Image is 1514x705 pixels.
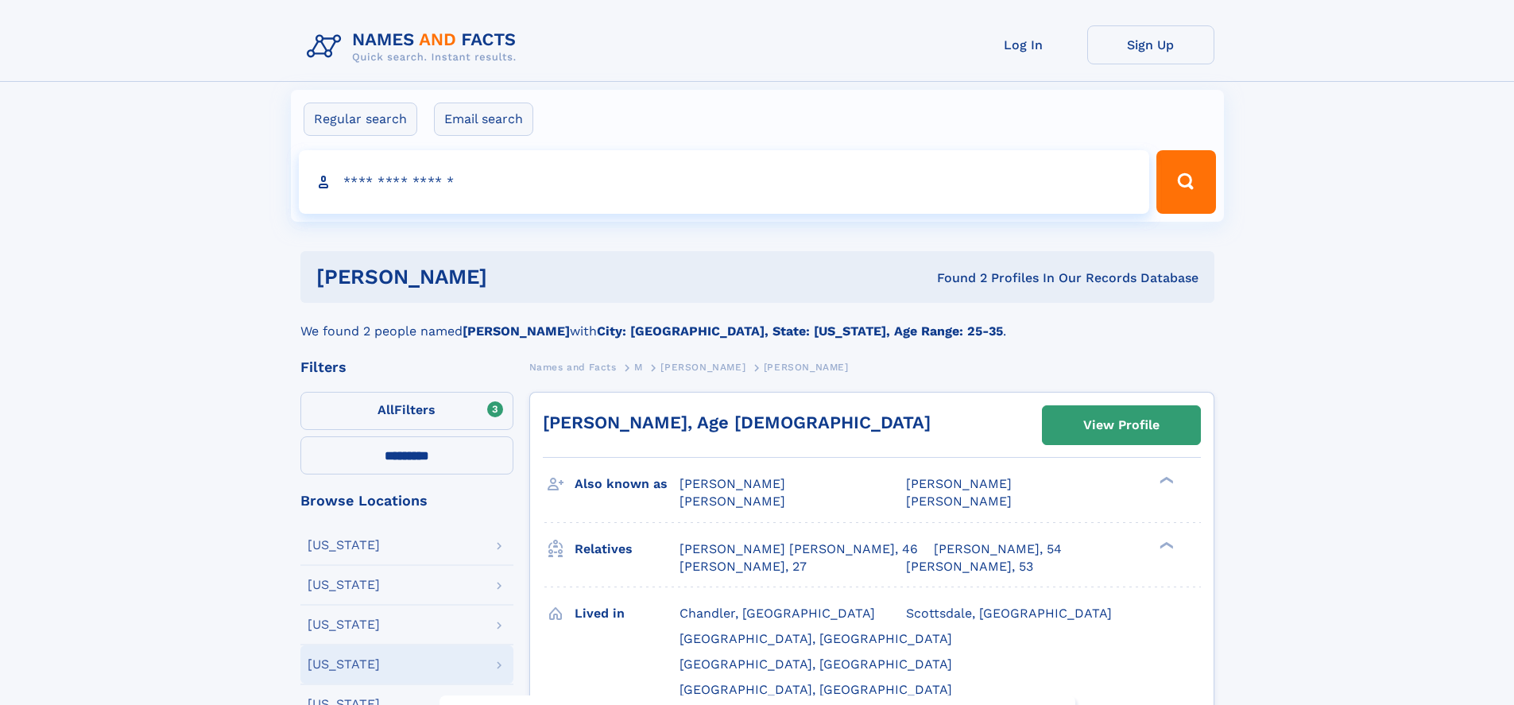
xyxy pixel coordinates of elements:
div: [US_STATE] [308,579,380,591]
span: [GEOGRAPHIC_DATA], [GEOGRAPHIC_DATA] [680,631,952,646]
div: Browse Locations [300,494,513,508]
span: [GEOGRAPHIC_DATA], [GEOGRAPHIC_DATA] [680,682,952,697]
button: Search Button [1156,150,1215,214]
div: ❯ [1156,540,1175,550]
h3: Also known as [575,471,680,498]
h3: Lived in [575,600,680,627]
a: View Profile [1043,406,1200,444]
span: [PERSON_NAME] [764,362,849,373]
a: [PERSON_NAME], 53 [906,558,1033,575]
a: [PERSON_NAME] [PERSON_NAME], 46 [680,540,918,558]
div: [US_STATE] [308,618,380,631]
span: [PERSON_NAME] [680,476,785,491]
a: Names and Facts [529,357,617,377]
a: [PERSON_NAME] [660,357,745,377]
div: Filters [300,360,513,374]
a: Log In [960,25,1087,64]
div: [US_STATE] [308,658,380,671]
h1: [PERSON_NAME] [316,267,712,287]
a: Sign Up [1087,25,1214,64]
span: [GEOGRAPHIC_DATA], [GEOGRAPHIC_DATA] [680,657,952,672]
span: Chandler, [GEOGRAPHIC_DATA] [680,606,875,621]
img: Logo Names and Facts [300,25,529,68]
b: [PERSON_NAME] [463,323,570,339]
h3: Relatives [575,536,680,563]
div: Found 2 Profiles In Our Records Database [712,269,1198,287]
a: [PERSON_NAME], 27 [680,558,807,575]
label: Filters [300,392,513,430]
div: [US_STATE] [308,539,380,552]
span: [PERSON_NAME] [906,494,1012,509]
a: [PERSON_NAME], Age [DEMOGRAPHIC_DATA] [543,413,931,432]
a: M [634,357,643,377]
span: M [634,362,643,373]
span: [PERSON_NAME] [906,476,1012,491]
div: View Profile [1083,407,1160,444]
div: ❯ [1156,475,1175,486]
label: Regular search [304,103,417,136]
span: All [378,402,394,417]
input: search input [299,150,1150,214]
a: [PERSON_NAME], 54 [934,540,1062,558]
div: We found 2 people named with . [300,303,1214,341]
span: Scottsdale, [GEOGRAPHIC_DATA] [906,606,1112,621]
b: City: [GEOGRAPHIC_DATA], State: [US_STATE], Age Range: 25-35 [597,323,1003,339]
label: Email search [434,103,533,136]
span: [PERSON_NAME] [660,362,745,373]
span: [PERSON_NAME] [680,494,785,509]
